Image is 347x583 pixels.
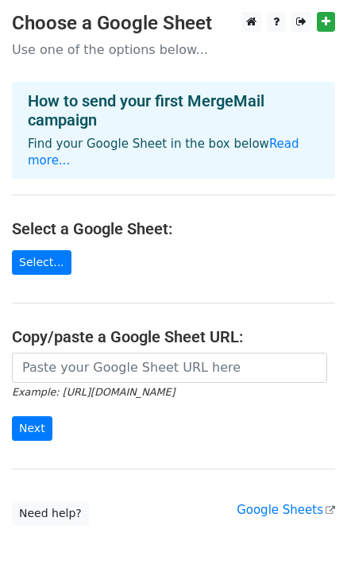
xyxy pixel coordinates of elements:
[12,501,89,526] a: Need help?
[12,416,52,441] input: Next
[28,91,319,129] h4: How to send your first MergeMail campaign
[12,327,335,346] h4: Copy/paste a Google Sheet URL:
[12,353,327,383] input: Paste your Google Sheet URL here
[12,41,335,58] p: Use one of the options below...
[12,386,175,398] small: Example: [URL][DOMAIN_NAME]
[28,137,299,168] a: Read more...
[237,503,335,517] a: Google Sheets
[12,250,71,275] a: Select...
[12,219,335,238] h4: Select a Google Sheet:
[28,136,319,169] p: Find your Google Sheet in the box below
[12,12,335,35] h3: Choose a Google Sheet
